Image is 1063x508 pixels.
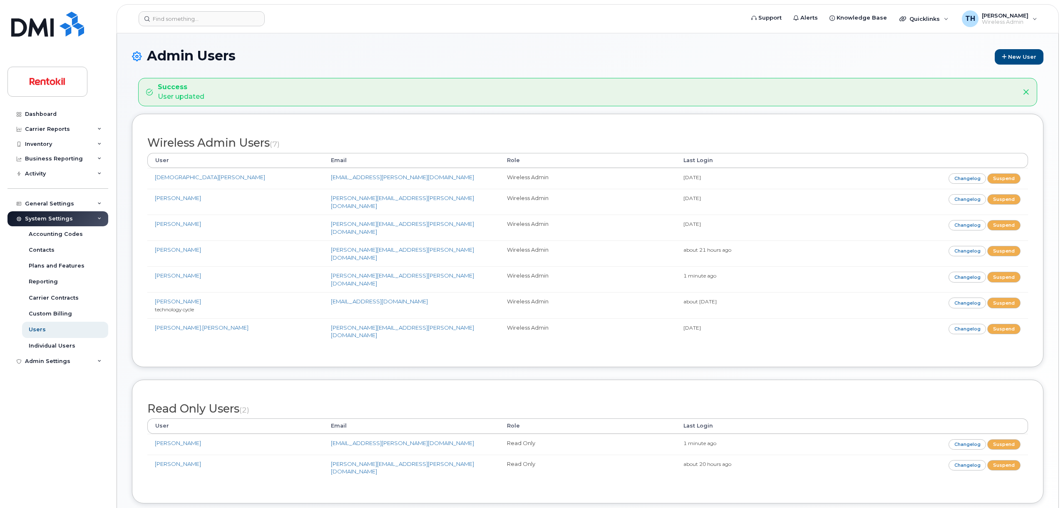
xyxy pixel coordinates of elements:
[132,48,1043,65] h1: Admin Users
[949,246,986,256] a: Changelog
[155,306,194,313] small: technology cycle
[155,298,201,305] a: [PERSON_NAME]
[155,246,201,253] a: [PERSON_NAME]
[949,460,986,470] a: Changelog
[499,153,676,168] th: Role
[995,49,1043,65] a: New User
[683,461,731,467] small: about 20 hours ago
[499,434,676,455] td: Read Only
[949,173,986,184] a: Changelog
[683,247,731,253] small: about 21 hours ago
[499,240,676,266] td: Wireless Admin
[331,460,474,475] a: [PERSON_NAME][EMAIL_ADDRESS][PERSON_NAME][DOMAIN_NAME]
[683,174,701,180] small: [DATE]
[147,153,323,168] th: User
[683,440,716,446] small: 1 minute ago
[683,298,717,305] small: about [DATE]
[499,418,676,433] th: Role
[499,318,676,344] td: Wireless Admin
[155,174,265,180] a: [DEMOGRAPHIC_DATA][PERSON_NAME]
[239,405,249,414] small: (2)
[499,455,676,480] td: Read Only
[147,137,1028,149] h2: Wireless Admin Users
[499,266,676,292] td: Wireless Admin
[331,440,474,446] a: [EMAIL_ADDRESS][PERSON_NAME][DOMAIN_NAME]
[155,440,201,446] a: [PERSON_NAME]
[331,220,474,235] a: [PERSON_NAME][EMAIL_ADDRESS][PERSON_NAME][DOMAIN_NAME]
[987,439,1021,450] a: Suspend
[683,273,716,279] small: 1 minute ago
[676,418,852,433] th: Last Login
[155,272,201,279] a: [PERSON_NAME]
[155,324,248,331] a: [PERSON_NAME].[PERSON_NAME]
[499,189,676,215] td: Wireless Admin
[987,460,1021,470] a: Suspend
[147,403,1028,415] h2: Read Only Users
[683,195,701,201] small: [DATE]
[987,173,1021,184] a: Suspend
[499,215,676,240] td: Wireless Admin
[987,324,1021,334] a: Suspend
[683,325,701,331] small: [DATE]
[270,140,280,148] small: (7)
[331,298,428,305] a: [EMAIL_ADDRESS][DOMAIN_NAME]
[499,168,676,189] td: Wireless Admin
[987,194,1021,205] a: Suspend
[147,418,323,433] th: User
[331,174,474,180] a: [EMAIL_ADDRESS][PERSON_NAME][DOMAIN_NAME]
[987,220,1021,230] a: Suspend
[949,194,986,205] a: Changelog
[323,153,499,168] th: Email
[155,220,201,227] a: [PERSON_NAME]
[676,153,852,168] th: Last Login
[331,246,474,261] a: [PERSON_NAME][EMAIL_ADDRESS][PERSON_NAME][DOMAIN_NAME]
[331,272,474,287] a: [PERSON_NAME][EMAIL_ADDRESS][PERSON_NAME][DOMAIN_NAME]
[323,418,499,433] th: Email
[949,272,986,282] a: Changelog
[949,220,986,230] a: Changelog
[331,324,474,339] a: [PERSON_NAME][EMAIL_ADDRESS][PERSON_NAME][DOMAIN_NAME]
[949,298,986,308] a: Changelog
[155,460,201,467] a: [PERSON_NAME]
[987,298,1021,308] a: Suspend
[949,324,986,334] a: Changelog
[331,195,474,209] a: [PERSON_NAME][EMAIL_ADDRESS][PERSON_NAME][DOMAIN_NAME]
[987,246,1021,256] a: Suspend
[683,221,701,227] small: [DATE]
[987,272,1021,282] a: Suspend
[949,439,986,450] a: Changelog
[499,292,676,318] td: Wireless Admin
[158,83,204,102] div: User updated
[158,83,204,92] strong: Success
[155,195,201,201] a: [PERSON_NAME]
